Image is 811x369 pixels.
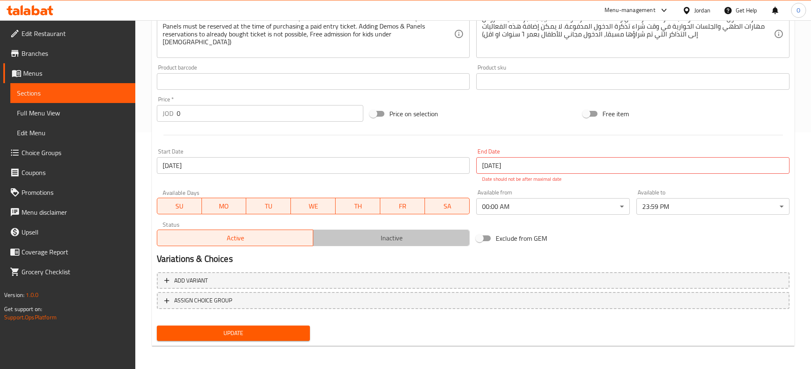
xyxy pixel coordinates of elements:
button: SA [425,198,470,214]
div: Jordan [694,6,710,15]
span: SU [161,200,199,212]
a: Grocery Checklist [3,262,135,282]
h2: Variations & Choices [157,253,789,265]
input: Please enter product barcode [157,73,470,90]
span: TH [339,200,377,212]
span: Grocery Checklist [22,267,129,277]
button: ASSIGN CHOICE GROUP [157,292,789,309]
a: Menu disclaimer [3,202,135,222]
span: Free item [602,109,629,119]
span: Inactive [317,232,466,244]
span: Get support on: [4,304,42,314]
span: WE [294,200,332,212]
a: Promotions [3,182,135,202]
a: Branches [3,43,135,63]
span: Menu disclaimer [22,207,129,217]
span: Branches [22,48,129,58]
p: JOD [163,108,173,118]
span: FR [384,200,422,212]
button: Update [157,326,310,341]
button: SU [157,198,202,214]
a: Edit Restaurant [3,24,135,43]
span: Price on selection [389,109,438,119]
span: Coverage Report [22,247,129,257]
a: Choice Groups [3,143,135,163]
span: 1.0.0 [26,290,38,300]
span: Edit Menu [17,128,129,138]
span: Exclude from GEM [496,233,547,243]
span: TU [250,200,288,212]
textarea: General admission is included in the Master class, Collaboration dinner and concert tickets (Demo... [163,14,454,54]
a: Upsell [3,222,135,242]
span: O [797,6,800,15]
div: 23:59 PM [636,198,789,215]
button: TU [246,198,291,214]
a: Sections [10,83,135,103]
span: Coupons [22,168,129,177]
a: Coverage Report [3,242,135,262]
a: Coupons [3,163,135,182]
span: Full Menu View [17,108,129,118]
span: Menus [23,68,129,78]
button: Inactive [313,230,470,246]
span: Version: [4,290,24,300]
span: Promotions [22,187,129,197]
button: WE [291,198,336,214]
span: MO [205,200,243,212]
button: TH [336,198,380,214]
a: Edit Menu [10,123,135,143]
button: MO [202,198,247,214]
a: Menus [3,63,135,83]
p: Date should not be after maximal date [482,175,784,183]
span: Sections [17,88,129,98]
a: Support.OpsPlatform [4,312,57,323]
input: Please enter product sku [476,73,789,90]
span: Upsell [22,227,129,237]
span: SA [428,200,466,212]
input: Please enter price [177,105,363,122]
button: Active [157,230,314,246]
div: Menu-management [605,5,655,15]
span: Add variant [174,276,208,286]
a: Full Menu View [10,103,135,123]
button: Add variant [157,272,789,289]
div: 00:00 AM [476,198,629,215]
span: Choice Groups [22,148,129,158]
button: FR [380,198,425,214]
span: Edit Restaurant [22,29,129,38]
span: ASSIGN CHOICE GROUP [174,295,232,306]
span: Update [163,328,303,338]
span: Active [161,232,310,244]
textarea: تذكرة الدخول العامة مشمولة بتذاكر الماستر كلاس والعشاء المشترك والحفلات (يجب حجز فعاليات عروض مها... [482,14,774,54]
